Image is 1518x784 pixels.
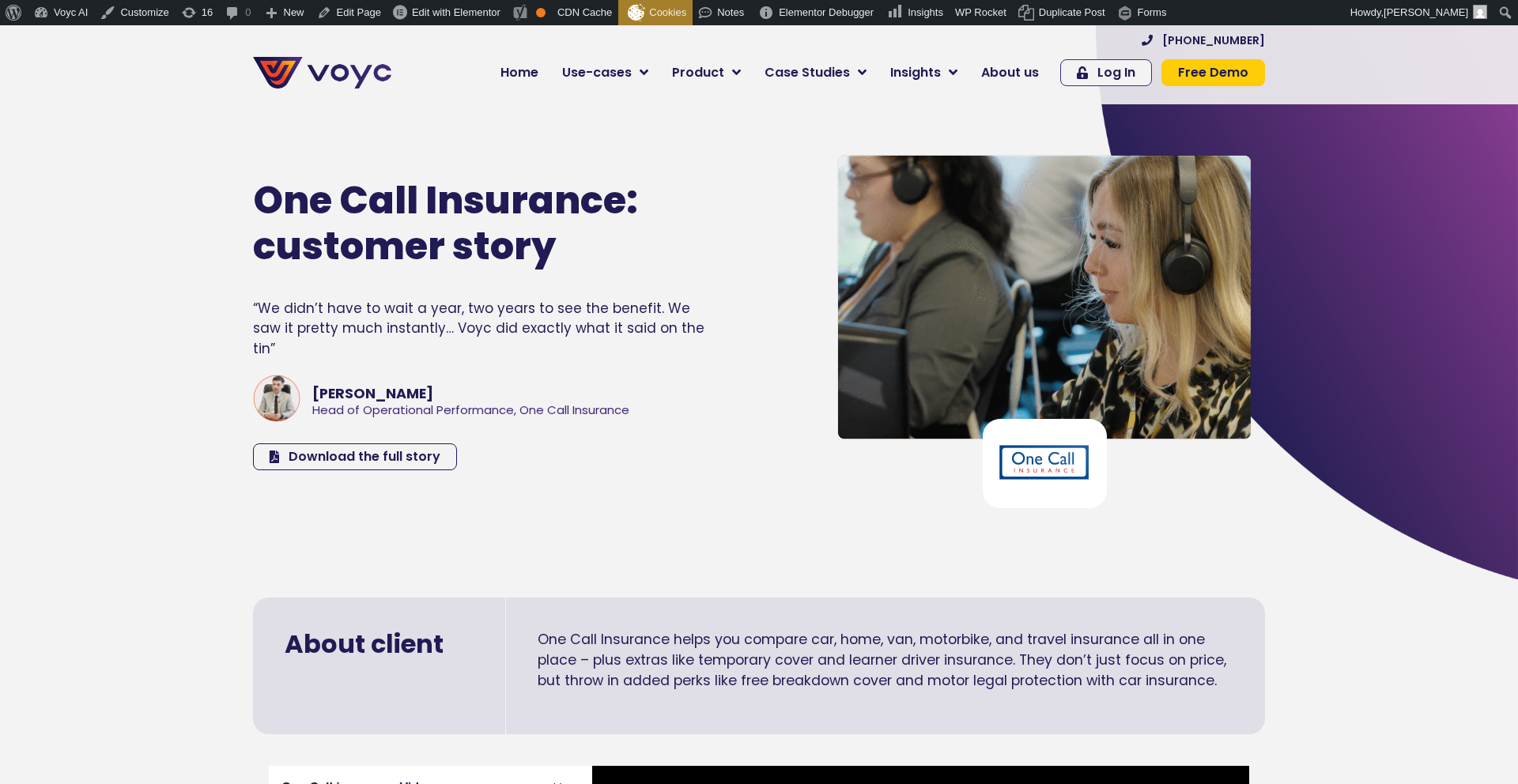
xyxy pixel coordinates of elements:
img: voyc-full-logo [253,57,391,89]
span: Product [672,63,724,82]
a: Insights [878,57,969,89]
div: [PERSON_NAME] [312,383,629,404]
span: Case Studies [765,63,850,82]
span: Use-cases [562,63,632,82]
a: Use-cases [550,57,660,89]
span: Home [500,63,538,82]
span: [PERSON_NAME] [1384,6,1468,18]
span: Download the full story [289,450,440,463]
div: OK [536,8,546,17]
a: Case Studies [753,57,878,89]
h1: One Call Insurance: customer story [253,178,678,269]
span: [PHONE_NUMBER] [1162,35,1265,46]
span: Edit with Elementor [412,6,500,18]
div: Head of Operational Performance, One Call Insurance [312,405,629,416]
span: Log In [1097,66,1135,79]
a: Free Demo [1161,59,1265,86]
div: “We didn’t have to wait a year, two years to see the benefit. We saw it pretty much instantly… Vo... [253,299,705,360]
span: About us [981,63,1039,82]
a: Download the full story [253,443,457,470]
a: Home [489,57,550,89]
p: One Call Insurance helps you compare car, home, van, motorbike, and travel insurance all in one p... [538,629,1233,692]
span: Free Demo [1178,66,1248,79]
a: About us [969,57,1051,89]
h2: About client [285,629,474,659]
a: [PHONE_NUMBER] [1142,35,1265,46]
a: Product [660,57,753,89]
a: Log In [1060,59,1152,86]
span: Insights [890,63,941,82]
